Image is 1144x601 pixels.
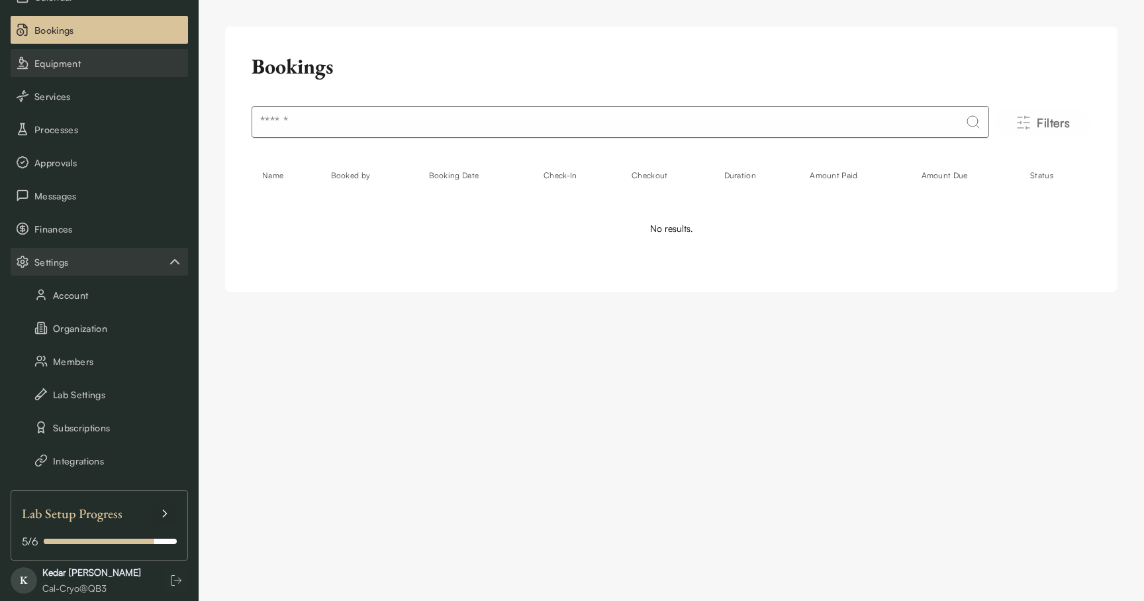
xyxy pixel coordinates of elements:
[799,160,910,191] th: Amount Paid
[11,182,188,209] button: Messages
[11,281,188,309] button: Account
[252,53,334,80] h2: Bookings
[11,248,188,276] button: Settings
[714,160,800,191] th: Duration
[11,115,188,143] button: Processes
[11,248,188,276] div: Settings sub items
[1037,113,1070,132] span: Filters
[621,160,713,191] th: Checkout
[418,160,534,191] th: Booking Date
[11,16,188,44] button: Bookings
[34,255,167,269] span: Settings
[320,160,418,191] th: Booked by
[533,160,621,191] th: Check-In
[34,156,183,170] span: Approvals
[252,197,1091,260] td: No results.
[252,160,320,191] th: Name
[11,49,188,77] button: Equipment
[34,23,183,37] span: Bookings
[11,215,188,243] button: Finances
[11,314,188,342] button: Organization
[911,160,1020,191] th: Amount Due
[1020,160,1091,191] th: Status
[34,222,183,236] span: Finances
[11,82,188,110] button: Services
[34,89,183,103] span: Services
[34,189,183,203] span: Messages
[34,56,183,70] span: Equipment
[34,123,183,137] span: Processes
[11,148,188,176] button: Approvals
[994,108,1091,137] button: Filters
